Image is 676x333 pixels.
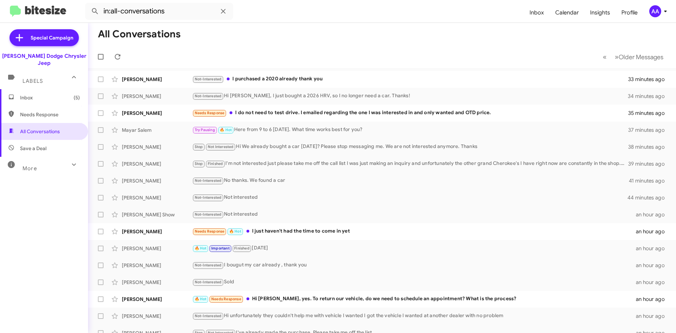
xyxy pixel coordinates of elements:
div: 38 minutes ago [628,143,670,150]
div: 37 minutes ago [628,127,670,134]
span: Older Messages [619,53,663,61]
span: Not-Interested [195,314,222,318]
div: 39 minutes ago [628,160,670,167]
div: I just haven't had the time to come in yet [192,227,636,235]
div: Not interested [192,193,628,202]
div: an hour ago [636,313,670,320]
div: I do not need to test drive. I emailed regarding the one I was interested in and only wanted and ... [192,109,628,117]
div: Hi [PERSON_NAME], yes. To return our vehicle, do we need to schedule an appointment? What is the ... [192,295,636,303]
div: 44 minutes ago [628,194,670,201]
input: Search [85,3,233,20]
div: [PERSON_NAME] [122,313,192,320]
div: [DATE] [192,244,636,252]
div: [PERSON_NAME] Show [122,211,192,218]
div: Mayar Salem [122,127,192,134]
div: 33 minutes ago [628,76,670,83]
a: Calendar [550,2,584,23]
span: 🔥 Hot [195,246,207,251]
span: » [615,53,619,61]
div: an hour ago [636,279,670,286]
div: an hour ago [636,245,670,252]
nav: Page navigation example [599,50,668,64]
div: [PERSON_NAME] [122,245,192,252]
div: [PERSON_NAME] [122,177,192,184]
div: No thanks. We found a car [192,177,629,185]
span: Not-Interested [195,280,222,284]
a: Inbox [524,2,550,23]
span: Special Campaign [31,34,73,41]
div: [PERSON_NAME] [122,110,192,117]
span: Not-Interested [195,263,222,267]
div: [PERSON_NAME] [122,279,192,286]
span: Finished [208,161,223,166]
a: Profile [616,2,643,23]
span: Needs Response [20,111,80,118]
div: Sold [192,278,636,286]
span: Not Interested [208,144,234,149]
div: [PERSON_NAME] [122,76,192,83]
div: 41 minutes ago [629,177,670,184]
span: 🔥 Hot [195,297,207,301]
div: [PERSON_NAME] [122,160,192,167]
button: Previous [599,50,611,64]
div: [PERSON_NAME] [122,296,192,303]
span: Needs Response [195,229,225,234]
a: Special Campaign [10,29,79,46]
div: an hour ago [636,228,670,235]
span: Important [211,246,230,251]
div: Not interested [192,210,636,218]
h1: All Conversations [98,29,181,40]
button: Next [611,50,668,64]
div: I purchased a 2020 already thank you [192,75,628,83]
div: Hi We already bought a car [DATE]? Please stop messaging me. We are not interested anymore. Thanks [192,143,628,151]
span: All Conversations [20,128,60,135]
span: More [23,165,37,172]
span: Not-Interested [195,178,222,183]
div: Here from 9 to 6 [DATE]. What time works best for you? [192,126,628,134]
span: Finished [234,246,250,251]
span: Inbox [20,94,80,101]
div: AA [649,5,661,17]
button: AA [643,5,668,17]
span: 🔥 Hot [229,229,241,234]
a: Insights [584,2,616,23]
span: Needs Response [211,297,241,301]
span: Needs Response [195,111,225,115]
span: 🔥 Hot [220,128,232,132]
div: [PERSON_NAME] [122,93,192,100]
div: [PERSON_NAME] [122,228,192,235]
div: I'm not interested just please take me off the call list I was just making an inquiry and unfortu... [192,160,628,168]
span: Not-Interested [195,212,222,217]
div: an hour ago [636,262,670,269]
div: an hour ago [636,296,670,303]
div: Hi unfortunately they couldn't help me with vehicle I wanted I got the vehicle I wanted at anothe... [192,312,636,320]
span: Stop [195,144,203,149]
span: Stop [195,161,203,166]
span: Save a Deal [20,145,46,152]
div: I bougut my car already , thank you [192,261,636,269]
div: [PERSON_NAME] [122,194,192,201]
span: « [603,53,607,61]
span: Try Pausing [195,128,215,132]
div: [PERSON_NAME] [122,262,192,269]
div: Hi [PERSON_NAME], I just bought a 2026 HRV, so I no longer need a car. Thanks! [192,92,628,100]
div: 35 minutes ago [628,110,670,117]
div: an hour ago [636,211,670,218]
span: Labels [23,78,43,84]
span: Not-Interested [195,195,222,200]
span: (5) [74,94,80,101]
div: 34 minutes ago [628,93,670,100]
span: Not-Interested [195,77,222,81]
span: Not-Interested [195,94,222,98]
div: [PERSON_NAME] [122,143,192,150]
